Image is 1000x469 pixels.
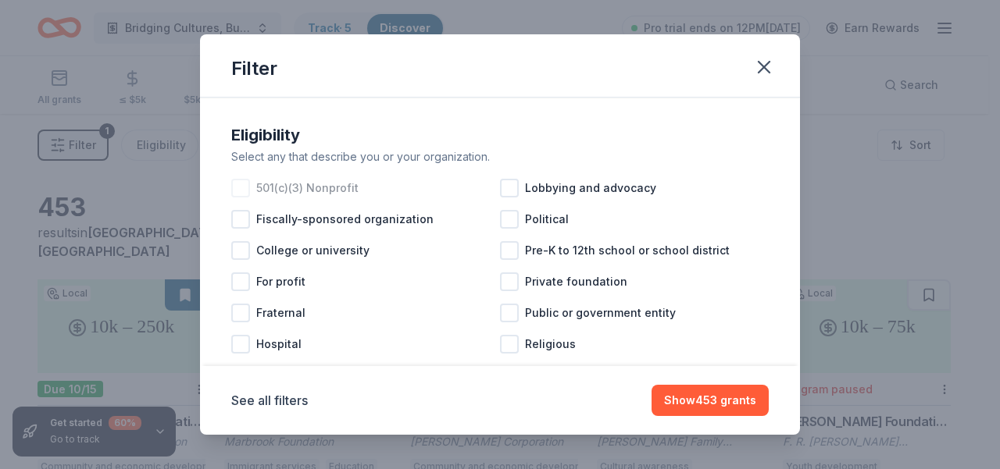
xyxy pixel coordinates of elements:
[525,272,627,291] span: Private foundation
[231,56,277,81] div: Filter
[256,335,302,354] span: Hospital
[256,210,434,229] span: Fiscally-sponsored organization
[256,272,305,291] span: For profit
[525,210,569,229] span: Political
[231,391,308,410] button: See all filters
[525,304,676,322] span: Public or government entity
[525,241,730,260] span: Pre-K to 12th school or school district
[652,385,769,416] button: Show453 grants
[231,123,769,147] div: Eligibility
[231,147,769,166] div: Select any that describe you or your organization.
[256,241,370,260] span: College or university
[256,304,305,322] span: Fraternal
[256,179,359,197] span: 501(c)(3) Nonprofit
[525,335,576,354] span: Religious
[525,179,656,197] span: Lobbying and advocacy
